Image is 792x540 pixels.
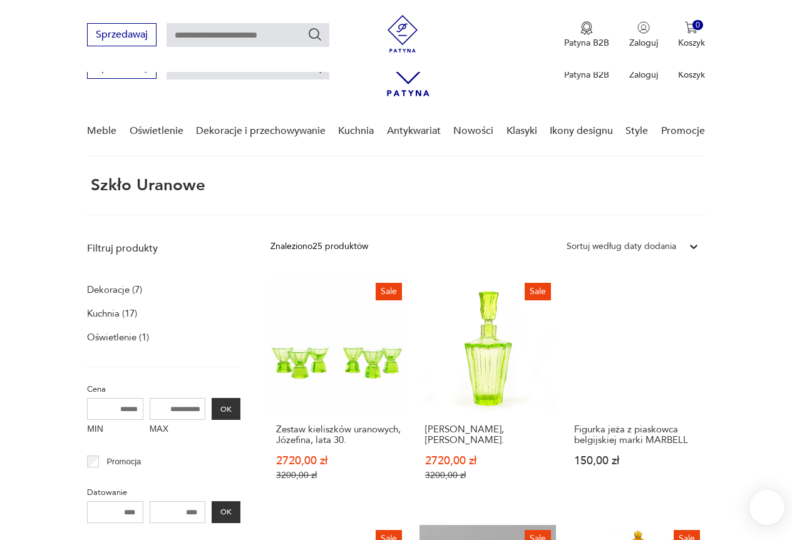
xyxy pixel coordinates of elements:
[87,305,137,322] a: Kuchnia (17)
[87,64,157,73] a: Sprzedawaj
[568,278,705,505] a: Figurka jeża z piaskowca belgijskiej marki MARBELLFigurka jeża z piaskowca belgijskiej marki MARB...
[629,69,658,81] p: Zaloguj
[276,456,401,466] p: 2720,00 zł
[564,21,609,49] button: Patyna B2B
[387,107,441,155] a: Antykwariat
[425,456,550,466] p: 2720,00 zł
[580,21,593,35] img: Ikona medalu
[625,107,648,155] a: Style
[425,424,550,446] h3: [PERSON_NAME], [PERSON_NAME].
[574,456,699,466] p: 150,00 zł
[629,37,658,49] p: Zaloguj
[574,424,699,446] h3: Figurka jeża z piaskowca belgijskiej marki MARBELL
[87,107,116,155] a: Meble
[637,21,650,34] img: Ikonka użytkownika
[507,107,537,155] a: Klasyki
[453,107,493,155] a: Nowości
[564,37,609,49] p: Patyna B2B
[307,27,322,42] button: Szukaj
[661,107,705,155] a: Promocje
[87,176,205,194] h1: szkło uranowe
[130,107,183,155] a: Oświetlenie
[106,455,141,469] p: Promocja
[87,382,240,396] p: Cena
[564,21,609,49] a: Ikona medaluPatyna B2B
[270,240,368,253] div: Znaleziono 25 produktów
[629,21,658,49] button: Zaloguj
[87,281,142,298] a: Dekoracje (7)
[276,470,401,481] p: 3200,00 zł
[196,107,326,155] a: Dekoracje i przechowywanie
[270,278,407,505] a: SaleZestaw kieliszków uranowych, Józefina, lata 30.Zestaw kieliszków uranowych, Józefina, lata 30...
[678,37,705,49] p: Koszyk
[692,20,703,31] div: 0
[87,420,143,440] label: MIN
[749,490,784,525] iframe: Smartsupp widget button
[212,398,240,420] button: OK
[87,242,240,255] p: Filtruj produkty
[87,486,240,499] p: Datowanie
[550,107,613,155] a: Ikony designu
[87,23,157,46] button: Sprzedawaj
[419,278,556,505] a: SaleUranowa karafka, Huta Józefina.[PERSON_NAME], [PERSON_NAME].2720,00 zł3200,00 zł
[685,21,697,34] img: Ikona koszyka
[87,31,157,40] a: Sprzedawaj
[567,240,676,253] div: Sortuj według daty dodania
[87,329,149,346] a: Oświetlenie (1)
[276,424,401,446] h3: Zestaw kieliszków uranowych, Józefina, lata 30.
[678,21,705,49] button: 0Koszyk
[212,501,240,523] button: OK
[150,420,206,440] label: MAX
[425,470,550,481] p: 3200,00 zł
[384,15,421,53] img: Patyna - sklep z meblami i dekoracjami vintage
[564,69,609,81] p: Patyna B2B
[338,107,374,155] a: Kuchnia
[678,69,705,81] p: Koszyk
